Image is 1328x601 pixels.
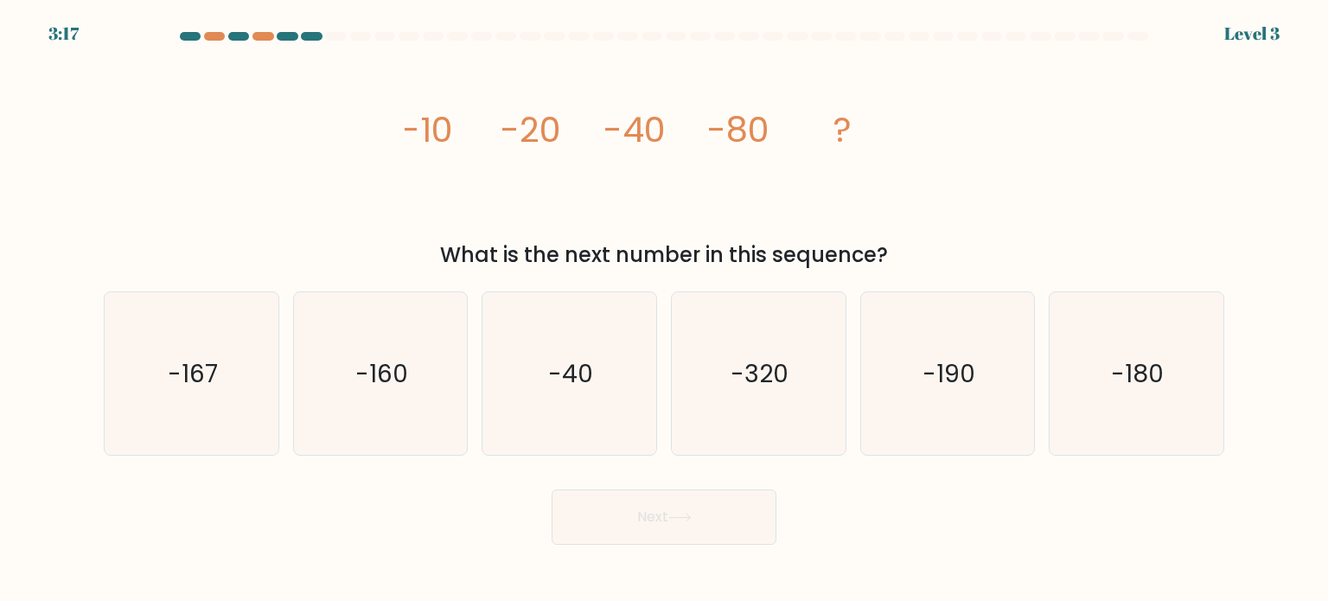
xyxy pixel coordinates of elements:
div: Level 3 [1224,21,1280,47]
button: Next [552,489,776,545]
tspan: -10 [401,105,453,154]
text: -167 [168,355,218,390]
text: -40 [549,355,594,390]
text: -180 [1112,355,1165,390]
tspan: -20 [501,105,561,154]
text: -160 [355,355,408,390]
text: -320 [731,355,789,390]
div: What is the next number in this sequence? [114,240,1214,271]
div: 3:17 [48,21,79,47]
text: -190 [923,355,975,390]
tspan: -80 [707,105,769,154]
tspan: ? [833,105,852,154]
tspan: -40 [603,105,666,154]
